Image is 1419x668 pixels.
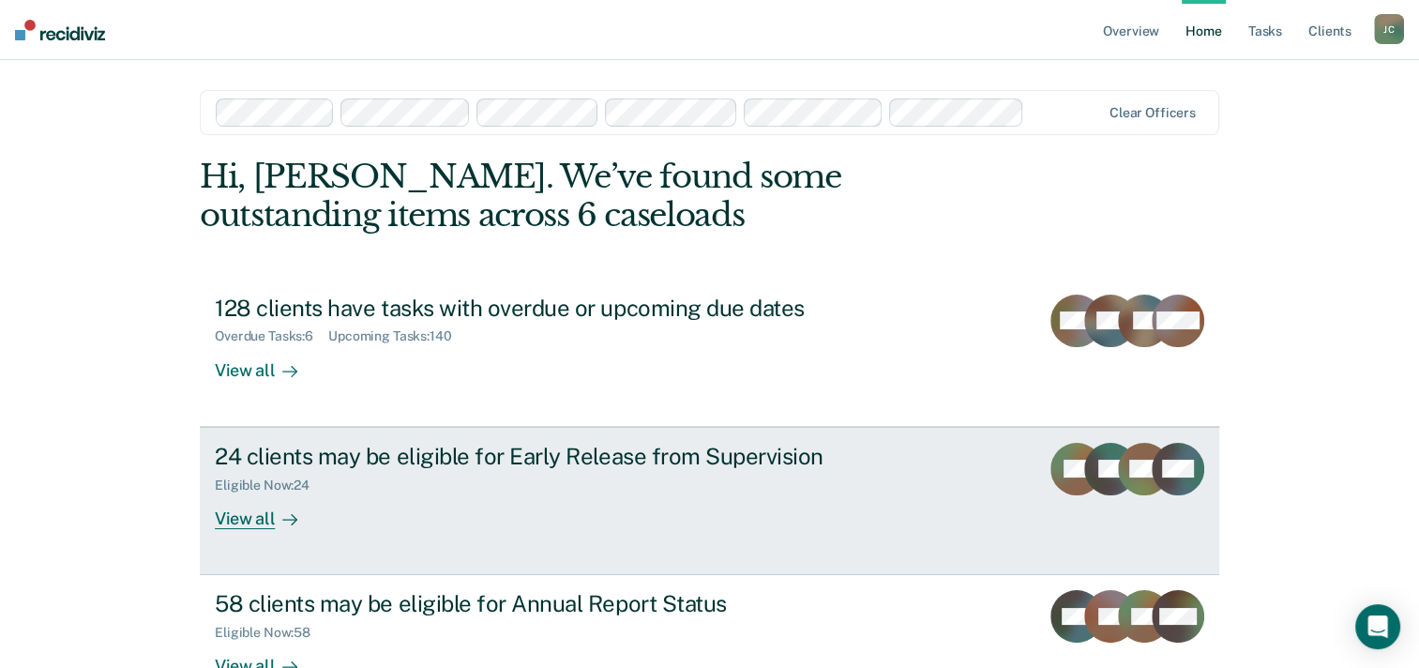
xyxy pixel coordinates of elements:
[1355,604,1400,649] div: Open Intercom Messenger
[215,478,325,493] div: Eligible Now : 24
[328,328,467,344] div: Upcoming Tasks : 140
[215,590,873,617] div: 58 clients may be eligible for Annual Report Status
[215,295,873,322] div: 128 clients have tasks with overdue or upcoming due dates
[200,427,1219,575] a: 24 clients may be eligible for Early Release from SupervisionEligible Now:24View all
[215,344,320,381] div: View all
[215,625,325,641] div: Eligible Now : 58
[1374,14,1404,44] button: JC
[215,328,328,344] div: Overdue Tasks : 6
[1374,14,1404,44] div: J C
[1110,105,1196,121] div: Clear officers
[200,158,1015,235] div: Hi, [PERSON_NAME]. We’ve found some outstanding items across 6 caseloads
[215,443,873,470] div: 24 clients may be eligible for Early Release from Supervision
[200,280,1219,427] a: 128 clients have tasks with overdue or upcoming due datesOverdue Tasks:6Upcoming Tasks:140View all
[215,493,320,529] div: View all
[15,20,105,40] img: Recidiviz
